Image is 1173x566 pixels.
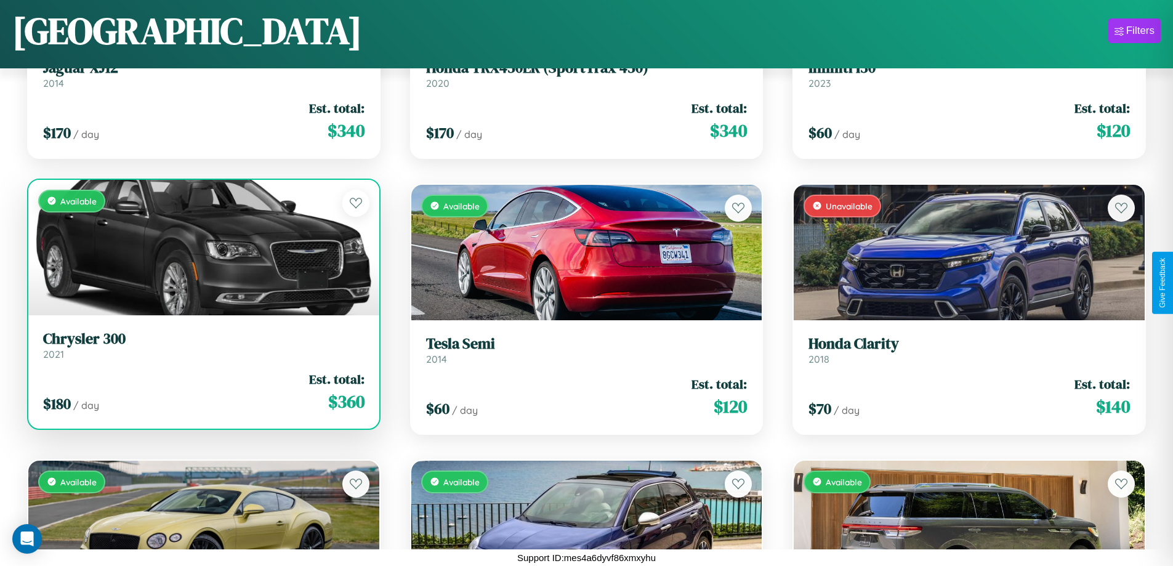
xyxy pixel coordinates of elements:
span: Unavailable [826,201,873,211]
div: Open Intercom Messenger [12,524,42,554]
span: $ 60 [426,398,449,419]
span: Available [443,201,480,211]
span: $ 120 [714,394,747,419]
span: / day [834,404,860,416]
p: Support ID: mes4a6dyvf86xmxyhu [517,549,656,566]
h1: [GEOGRAPHIC_DATA] [12,6,362,56]
span: $ 140 [1096,394,1130,419]
h3: Honda Clarity [808,335,1130,353]
span: Est. total: [691,99,747,117]
h3: Jaguar XJ12 [43,59,365,77]
span: Available [60,477,97,487]
span: $ 180 [43,394,71,414]
a: Honda Clarity2018 [808,335,1130,365]
span: $ 170 [43,123,71,143]
a: Infiniti I302023 [808,59,1130,89]
span: / day [73,128,99,140]
a: Chrysler 3002021 [43,330,365,360]
span: $ 120 [1097,118,1130,143]
span: 2018 [808,353,829,365]
h3: Tesla Semi [426,335,748,353]
span: Est. total: [1074,375,1130,393]
span: Est. total: [691,375,747,393]
span: 2023 [808,77,831,89]
span: $ 340 [328,118,365,143]
span: Available [826,477,862,487]
span: Est. total: [1074,99,1130,117]
span: / day [834,128,860,140]
span: $ 170 [426,123,454,143]
span: $ 340 [710,118,747,143]
a: Honda TRX450ER (SportTrax 450)2020 [426,59,748,89]
span: / day [452,404,478,416]
div: Filters [1126,25,1155,37]
span: / day [73,399,99,411]
span: $ 60 [808,123,832,143]
span: 2014 [426,353,447,365]
a: Jaguar XJ122014 [43,59,365,89]
span: 2021 [43,348,64,360]
div: Give Feedback [1158,258,1167,308]
span: 2014 [43,77,64,89]
span: $ 70 [808,398,831,419]
span: Est. total: [309,370,365,388]
span: Est. total: [309,99,365,117]
h3: Chrysler 300 [43,330,365,348]
h3: Honda TRX450ER (SportTrax 450) [426,59,748,77]
button: Filters [1108,18,1161,43]
span: / day [456,128,482,140]
span: 2020 [426,77,449,89]
span: Available [443,477,480,487]
h3: Infiniti I30 [808,59,1130,77]
span: $ 360 [328,389,365,414]
span: Available [60,196,97,206]
a: Tesla Semi2014 [426,335,748,365]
